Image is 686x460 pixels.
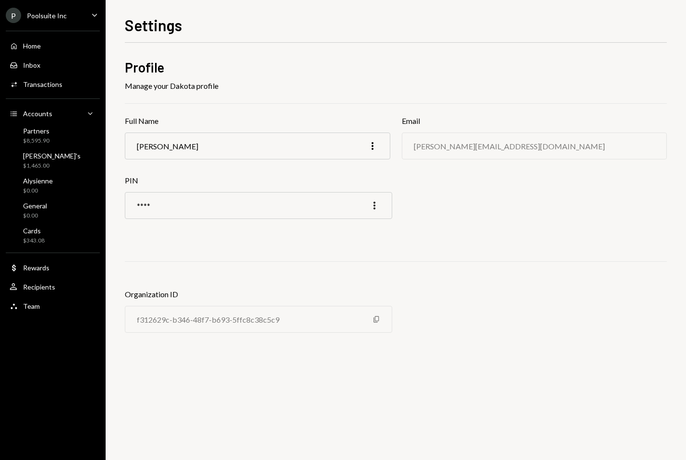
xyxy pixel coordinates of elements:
[6,37,100,54] a: Home
[23,202,47,210] div: General
[6,75,100,93] a: Transactions
[23,237,45,245] div: $343.08
[6,124,100,147] a: Partners$8,595.90
[137,315,279,324] div: f312629c-b346-48f7-b693-5ffc8c38c5c9
[125,289,392,300] h3: Organization ID
[23,302,40,310] div: Team
[6,56,100,73] a: Inbox
[23,127,49,135] div: Partners
[23,187,53,195] div: $0.00
[125,80,667,92] div: Manage your Dakota profile
[6,199,100,222] a: General$0.00
[23,137,49,145] div: $8,595.90
[23,212,47,220] div: $0.00
[137,142,198,151] div: [PERSON_NAME]
[6,105,100,122] a: Accounts
[23,61,40,69] div: Inbox
[23,283,55,291] div: Recipients
[23,80,62,88] div: Transactions
[23,42,41,50] div: Home
[414,142,605,151] div: [PERSON_NAME][EMAIL_ADDRESS][DOMAIN_NAME]
[6,278,100,295] a: Recipients
[6,259,100,276] a: Rewards
[6,8,21,23] div: P
[23,162,81,170] div: $1,465.00
[23,227,45,235] div: Cards
[125,175,392,186] h3: PIN
[23,109,52,118] div: Accounts
[402,115,667,127] h3: Email
[125,58,667,77] h2: Profile
[23,152,81,160] div: [PERSON_NAME]'s
[125,15,182,35] h1: Settings
[6,149,100,172] a: [PERSON_NAME]'s$1,465.00
[6,224,100,247] a: Cards$343.08
[125,115,390,127] h3: Full Name
[23,264,49,272] div: Rewards
[6,297,100,315] a: Team
[23,177,53,185] div: Alysienne
[27,12,67,20] div: Poolsuite Inc
[6,174,100,197] a: Alysienne$0.00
